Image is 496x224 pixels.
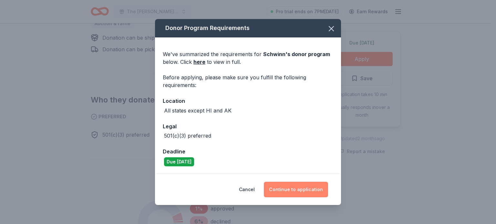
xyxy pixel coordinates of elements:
div: Location [163,97,333,105]
div: Due [DATE] [164,157,194,166]
div: Donor Program Requirements [155,19,341,37]
button: Continue to application [264,182,328,197]
div: All states except HI and AK [164,107,232,114]
div: We've summarized the requirements for below. Click to view in full. [163,50,333,66]
div: Before applying, please make sure you fulfill the following requirements: [163,73,333,89]
div: 501(c)(3) preferred [164,132,211,140]
a: here [193,58,205,66]
span: Schwinn 's donor program [263,51,330,57]
div: Deadline [163,147,333,156]
button: Cancel [239,182,255,197]
div: Legal [163,122,333,131]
